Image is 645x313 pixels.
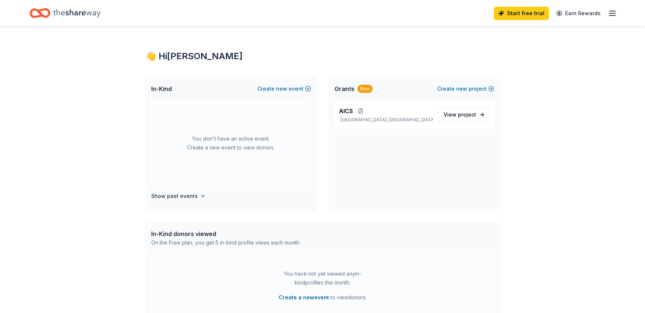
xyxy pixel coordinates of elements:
[456,84,467,93] span: new
[276,84,287,93] span: new
[151,238,301,247] div: On the Free plan, you get 5 in-kind profile views each month.
[444,110,476,119] span: View
[458,111,476,118] span: project
[552,7,605,20] a: Earn Rewards
[151,84,172,93] span: In-Kind
[279,293,329,302] button: Create a newevent
[279,293,367,302] span: to view donors .
[151,192,198,201] h4: Show past events
[276,269,369,287] div: You have not yet viewed any in-kind profiles this month.
[437,84,494,93] button: Createnewproject
[151,229,301,238] div: In-Kind donors viewed
[339,107,353,115] span: AICS
[151,101,311,186] div: You don't have an active event. Create a new event to view donors.
[339,117,433,123] p: [GEOGRAPHIC_DATA], [GEOGRAPHIC_DATA]
[151,192,206,201] button: Show past events
[257,84,311,93] button: Createnewevent
[30,4,101,22] a: Home
[357,85,373,93] div: New
[494,7,549,20] a: Start free trial
[145,50,500,62] div: 👋 Hi [PERSON_NAME]
[439,108,490,121] a: View project
[335,84,354,93] span: Grants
